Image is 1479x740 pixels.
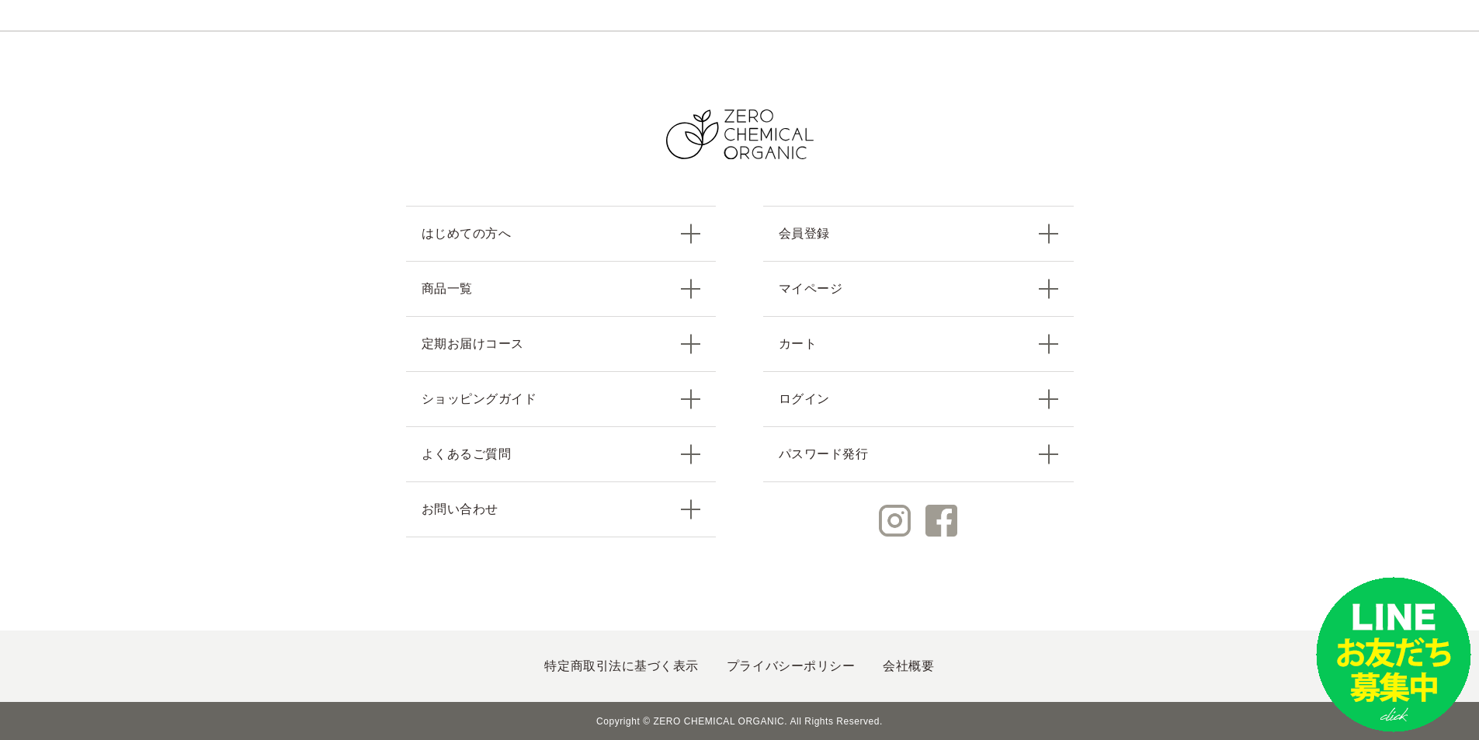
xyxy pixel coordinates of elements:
[406,426,717,481] a: よくあるご質問
[763,426,1074,482] a: パスワード発行
[925,505,957,537] img: Facebook
[879,505,911,537] img: Instagram
[763,261,1074,316] a: マイページ
[406,481,717,537] a: お問い合わせ
[406,316,717,371] a: 定期お届けコース
[883,659,934,672] a: 会社概要
[1316,577,1471,732] img: small_line.png
[727,659,855,672] a: プライバシーポリシー
[666,109,814,160] img: ZERO CHEMICAL ORGANIC
[763,371,1074,426] a: ログイン
[763,316,1074,371] a: カート
[544,659,698,672] a: 特定商取引法に基づく表示
[406,206,717,261] a: はじめての方へ
[406,371,717,426] a: ショッピングガイド
[763,206,1074,261] a: 会員登録
[406,261,717,316] a: 商品一覧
